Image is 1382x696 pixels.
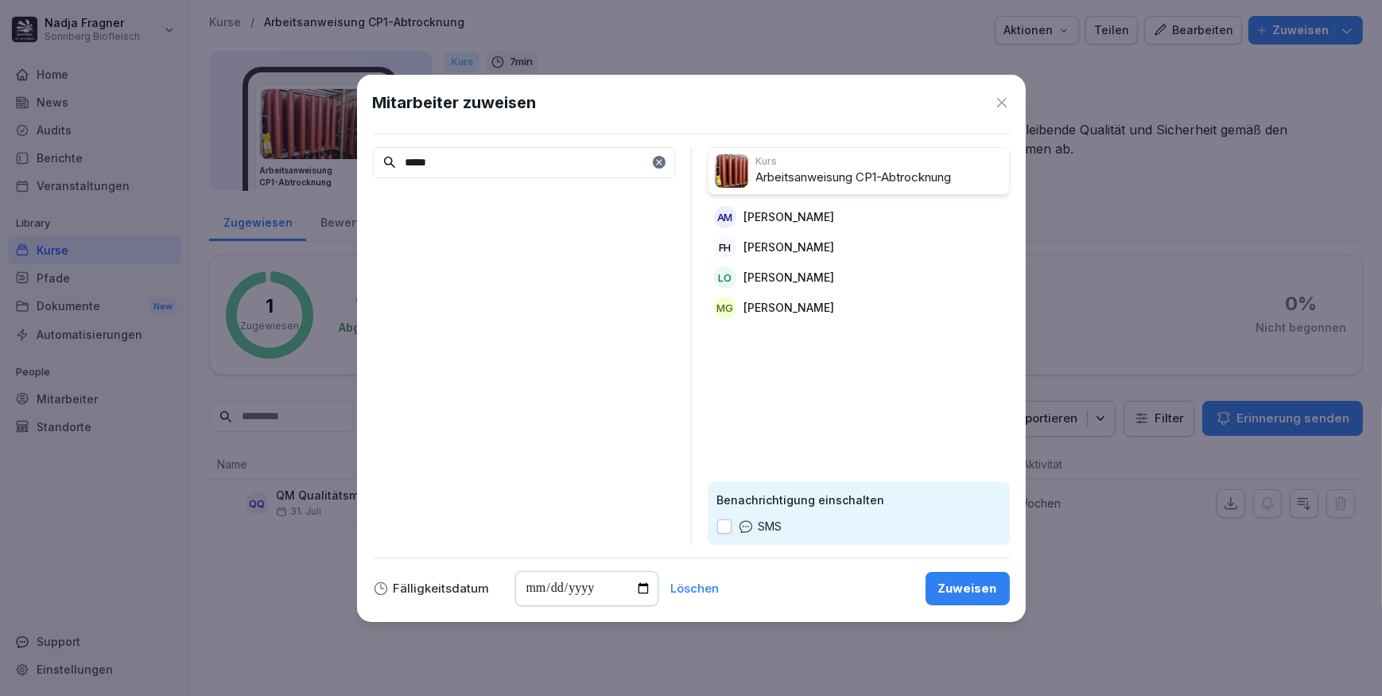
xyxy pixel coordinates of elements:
[938,580,997,597] div: Zuweisen
[671,583,720,594] button: Löschen
[394,583,490,594] p: Fälligkeitsdatum
[756,169,1003,187] p: Arbeitsanweisung CP1-Abtrocknung
[714,206,736,228] div: AM
[714,266,736,289] div: LO
[373,91,537,115] h1: Mitarbeiter zuweisen
[744,208,835,225] p: [PERSON_NAME]
[756,154,1003,169] p: Kurs
[714,297,736,319] div: MG
[926,572,1010,605] button: Zuweisen
[717,492,1000,508] p: Benachrichtigung einschalten
[759,518,782,535] p: SMS
[744,239,835,255] p: [PERSON_NAME]
[744,269,835,286] p: [PERSON_NAME]
[744,299,835,316] p: [PERSON_NAME]
[714,236,736,259] div: FH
